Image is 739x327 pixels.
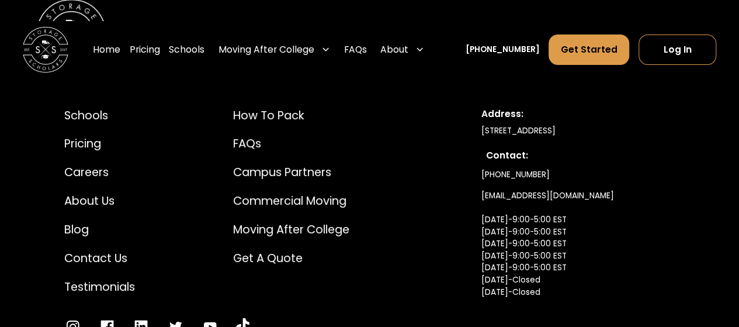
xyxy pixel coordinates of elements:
[233,250,349,267] a: Get a Quote
[481,107,674,121] div: Address:
[64,164,135,181] a: Careers
[485,149,670,162] div: Contact:
[64,135,135,152] a: Pricing
[380,43,408,56] div: About
[130,34,160,66] a: Pricing
[466,44,540,56] a: [PHONE_NUMBER]
[93,34,120,66] a: Home
[233,221,349,238] a: Moving After College
[344,34,367,66] a: FAQs
[64,278,135,295] a: Testimonials
[233,192,349,209] a: Commercial Moving
[481,164,549,185] a: [PHONE_NUMBER]
[169,34,204,66] a: Schools
[64,192,135,209] a: About Us
[233,135,349,152] a: FAQs
[214,34,335,66] div: Moving After College
[233,107,349,124] a: How to Pack
[218,43,314,56] div: Moving After College
[23,27,68,73] img: Storage Scholars main logo
[64,221,135,238] a: Blog
[233,164,349,181] a: Campus Partners
[376,34,429,66] div: About
[64,107,135,124] a: Schools
[481,185,613,326] a: [EMAIL_ADDRESS][DOMAIN_NAME][DATE]-9:00-5:00 EST[DATE]-9:00-5:00 EST[DATE]-9:00-5:00 EST[DATE]-9:...
[64,250,135,267] a: Contact Us
[549,34,629,65] a: Get Started
[639,34,716,65] a: Log In
[481,125,674,137] div: [STREET_ADDRESS]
